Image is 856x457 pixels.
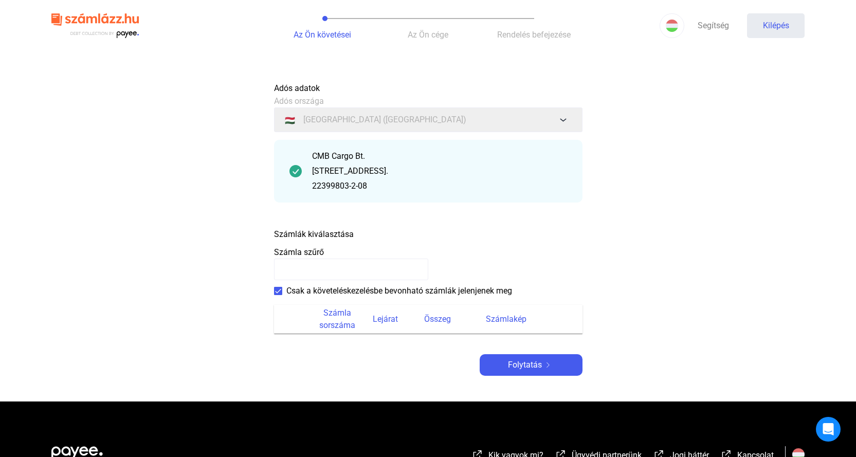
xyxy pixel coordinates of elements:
img: szamlazzhu-logó [51,9,139,43]
font: CMB Cargo Bt. [312,151,365,161]
font: Kilépés [763,21,789,30]
font: [STREET_ADDRESS]. [312,166,388,176]
div: Számla sorszáma [311,307,373,332]
font: [GEOGRAPHIC_DATA] ([GEOGRAPHIC_DATA]) [303,115,466,124]
div: Számlakép [486,313,570,325]
img: HU [666,20,678,32]
font: 22399803-2-08 [312,181,367,191]
img: jobbra nyíl-fehér [542,362,554,368]
font: Folytatás [508,360,542,370]
font: Az Ön cége [408,30,448,40]
img: pipa-sötétebb-zöld-kör [289,165,302,177]
div: Összeg [424,313,486,325]
font: Csak a követeléskezelésbe bevonható számlák jelenjenek meg [286,286,512,296]
font: Összeg [424,314,451,324]
button: HU [660,13,684,38]
font: Számla sorszáma [319,308,355,330]
font: Segítség [698,21,729,30]
div: Intercom Messenger megnyitása [816,417,841,442]
font: Rendelés befejezése [497,30,571,40]
a: Segítség [684,13,742,38]
font: Adós országa [274,96,324,106]
font: Számla szűrő [274,247,324,257]
font: Számlák kiválasztása [274,229,354,239]
font: Adós adatok [274,83,320,93]
div: Lejárat [373,313,424,325]
button: 🇭🇺[GEOGRAPHIC_DATA] ([GEOGRAPHIC_DATA]) [274,107,582,132]
font: 🇭🇺 [285,116,295,125]
button: Folytatásjobbra nyíl-fehér [480,354,582,376]
font: Az Ön követései [294,30,351,40]
font: Lejárat [373,314,398,324]
button: Kilépés [747,13,805,38]
font: Számlakép [486,314,526,324]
